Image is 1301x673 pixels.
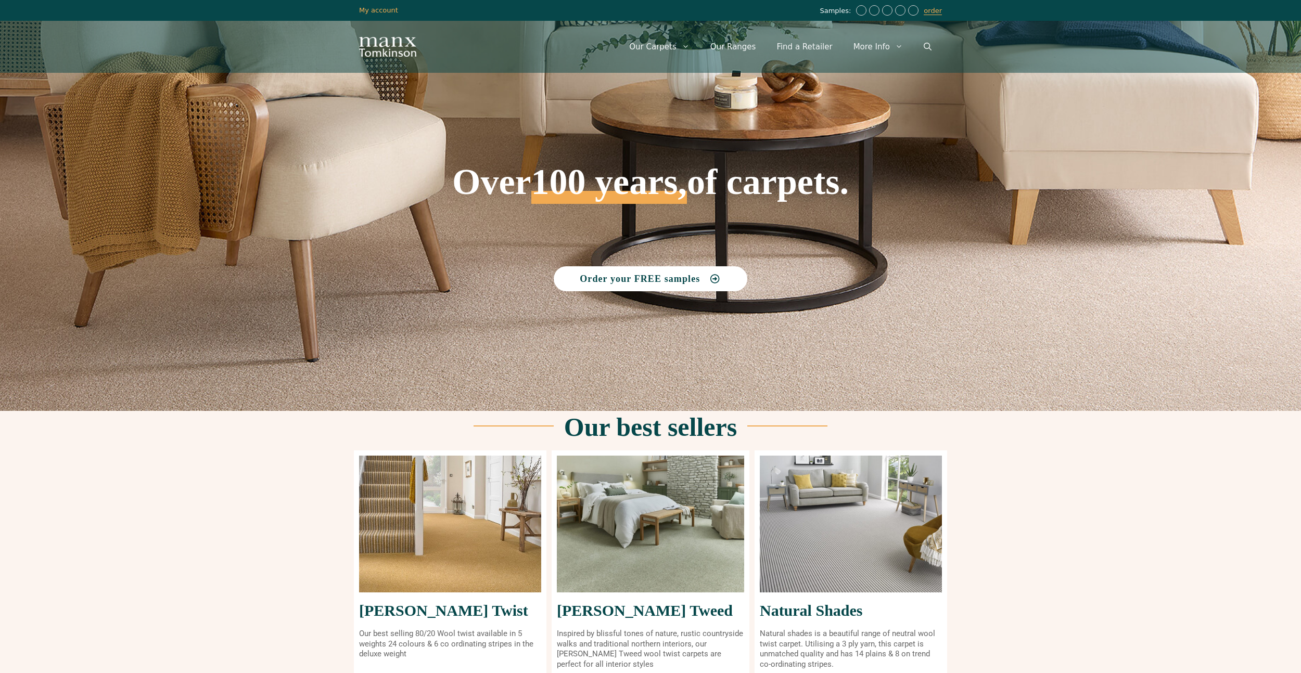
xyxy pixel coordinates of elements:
[760,603,942,618] h2: Natural Shades
[820,7,853,16] span: Samples:
[359,6,398,14] a: My account
[913,31,942,62] a: Open Search Bar
[760,629,942,669] p: Natural shades is a beautiful range of neutral wool twist carpet. Utilising a 3 ply yarn, this ca...
[359,88,942,204] h1: Over of carpets.
[619,31,700,62] a: Our Carpets
[554,266,747,291] a: Order your FREE samples
[531,173,687,204] span: 100 years,
[619,31,942,62] nav: Primary
[359,37,416,57] img: Manx Tomkinson
[843,31,913,62] a: More Info
[359,603,541,618] h2: [PERSON_NAME] Twist
[359,629,541,659] p: Our best selling 80/20 Wool twist available in 5 weights 24 colours & 6 co ordinating stripes in ...
[700,31,767,62] a: Our Ranges
[557,629,744,669] p: Inspired by blissful tones of nature, rustic countryside walks and traditional northern interiors...
[557,603,744,618] h2: [PERSON_NAME] Tweed
[580,274,700,283] span: Order your FREE samples
[924,7,942,15] a: order
[564,414,737,440] h2: Our best sellers
[766,31,843,62] a: Find a Retailer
